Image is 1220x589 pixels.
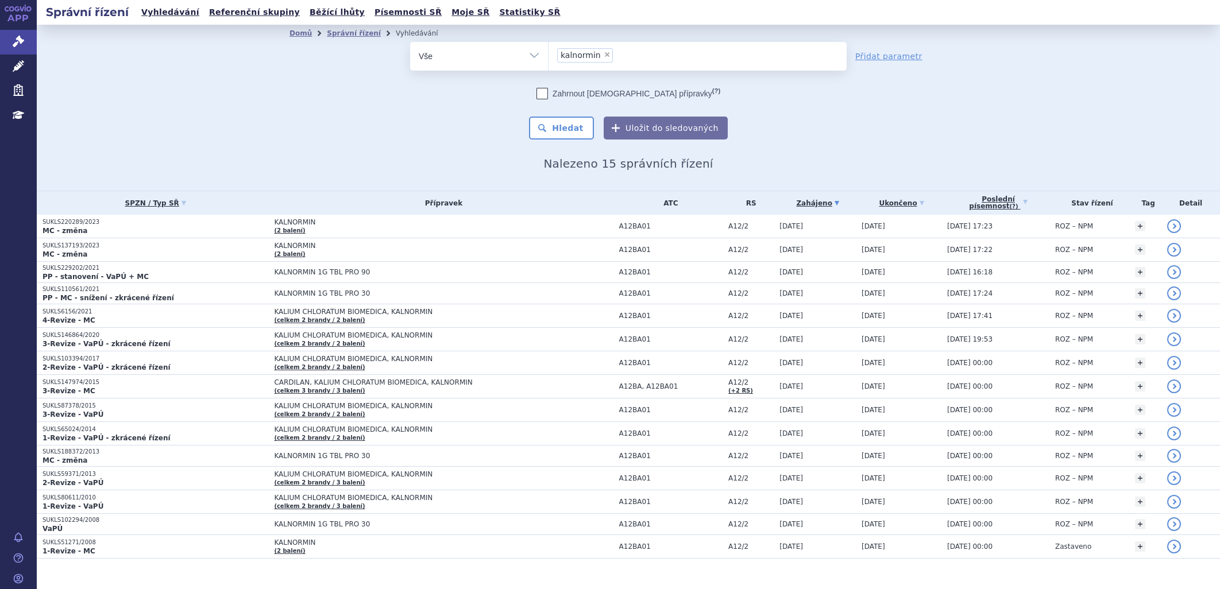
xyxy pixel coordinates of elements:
[1055,268,1093,276] span: ROZ – NPM
[779,520,803,528] span: [DATE]
[947,246,993,254] span: [DATE] 17:22
[1049,191,1129,215] th: Stav řízení
[274,402,561,410] span: KALIUM CHLORATUM BIOMEDICA, KALNORMIN
[1055,429,1093,437] span: ROZ – NPM
[862,359,885,367] span: [DATE]
[1167,332,1181,346] a: detail
[728,335,774,343] span: A12/2
[947,406,993,414] span: [DATE] 00:00
[43,387,95,395] strong: 3-Revize - MC
[862,474,885,482] span: [DATE]
[779,452,803,460] span: [DATE]
[1167,286,1181,300] a: detail
[947,222,993,230] span: [DATE] 17:23
[619,289,723,297] span: A12BA01
[862,222,885,230] span: [DATE]
[43,242,268,250] p: SUKLS137193/2023
[43,218,268,226] p: SUKLS220289/2023
[779,429,803,437] span: [DATE]
[274,227,305,234] a: (2 balení)
[43,294,174,302] strong: PP - MC - snížení - zkrácené řízení
[619,498,723,506] span: A12BA01
[619,452,723,460] span: A12BA01
[779,222,803,230] span: [DATE]
[947,452,993,460] span: [DATE] 00:00
[1055,520,1093,528] span: ROZ – NPM
[604,117,728,139] button: Uložit do sledovaných
[274,331,561,339] span: KALIUM CHLORATUM BIOMEDICA, KALNORMIN
[862,520,885,528] span: [DATE]
[1167,243,1181,257] a: detail
[43,538,268,547] p: SUKLS51271/2008
[728,289,774,297] span: A12/2
[619,222,723,230] span: A12BA01
[1167,495,1181,509] a: detail
[206,5,303,20] a: Referenční skupiny
[1167,403,1181,417] a: detail
[862,498,885,506] span: [DATE]
[1135,221,1145,231] a: +
[947,520,993,528] span: [DATE] 00:00
[274,289,561,297] span: KALNORMIN 1G TBL PRO 30
[274,520,561,528] span: KALNORMIN 1G TBL PRO 30
[371,5,445,20] a: Písemnosti SŘ
[728,387,753,394] a: (+2 RS)
[1135,245,1145,255] a: +
[43,195,268,211] a: SPZN / Typ SŘ
[728,429,774,437] span: A12/2
[619,520,723,528] span: A12BA01
[274,340,365,347] a: (celkem 2 brandy / 2 balení)
[274,548,305,554] a: (2 balení)
[862,452,885,460] span: [DATE]
[619,359,723,367] span: A12BA01
[43,516,268,524] p: SUKLS102294/2008
[529,117,594,139] button: Hledat
[1055,335,1093,343] span: ROZ – NPM
[604,51,611,58] span: ×
[619,406,723,414] span: A12BA01
[616,48,623,62] input: kalnormin
[1055,246,1093,254] span: ROZ – NPM
[274,242,561,250] span: KALNORMIN
[1135,473,1145,483] a: +
[43,331,268,339] p: SUKLS146864/2020
[43,355,268,363] p: SUKLS103394/2017
[43,547,95,555] strong: 1-Revize - MC
[43,502,103,510] strong: 1-Revize - VaPÚ
[855,51,922,62] a: Přidat parametr
[268,191,613,215] th: Přípravek
[1055,474,1093,482] span: ROZ – NPM
[274,425,561,433] span: KALIUM CHLORATUM BIOMEDICA, KALNORMIN
[1161,191,1220,215] th: Detail
[728,520,774,528] span: A12/2
[43,340,171,348] strong: 3-Revize - VaPÚ - zkrácené řízení
[947,191,1049,215] a: Poslednípísemnost(?)
[43,264,268,272] p: SUKLS229202/2021
[947,289,993,297] span: [DATE] 17:24
[728,268,774,276] span: A12/2
[728,312,774,320] span: A12/2
[43,227,87,235] strong: MC - změna
[1055,406,1093,414] span: ROZ – NPM
[43,448,268,456] p: SUKLS188372/2013
[274,387,365,394] a: (celkem 3 brandy / 3 balení)
[1167,517,1181,531] a: detail
[43,308,268,316] p: SUKLS6156/2021
[1055,289,1093,297] span: ROZ – NPM
[274,479,365,486] a: (celkem 2 brandy / 3 balení)
[779,268,803,276] span: [DATE]
[1055,542,1091,551] span: Zastaveno
[274,503,365,509] a: (celkem 2 brandy / 3 balení)
[1135,428,1145,439] a: +
[43,363,171,371] strong: 2-Revize - VaPÚ - zkrácené řízení
[862,289,885,297] span: [DATE]
[1055,498,1093,506] span: ROZ – NPM
[1167,309,1181,323] a: detail
[306,5,368,20] a: Běžící lhůty
[779,195,856,211] a: Zahájeno
[138,5,203,20] a: Vyhledávání
[448,5,493,20] a: Moje SŘ
[274,378,561,386] span: CARDILAN, KALIUM CHLORATUM BIOMEDICA, KALNORMIN
[862,335,885,343] span: [DATE]
[728,378,774,386] span: A12/2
